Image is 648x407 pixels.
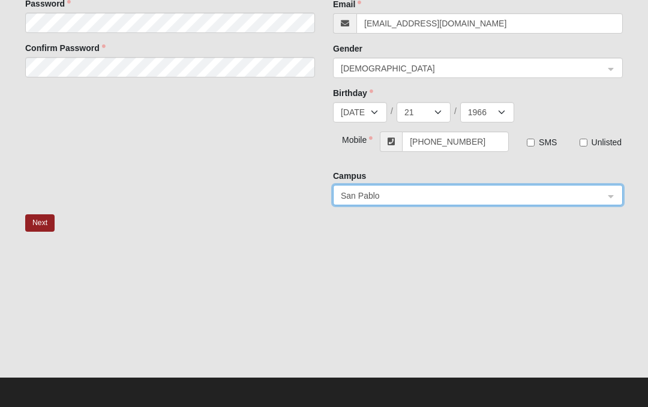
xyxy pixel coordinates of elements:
[333,131,357,146] div: Mobile
[454,105,457,117] span: /
[527,139,535,146] input: SMS
[25,42,106,54] label: Confirm Password
[580,139,587,146] input: Unlisted
[341,62,604,75] span: Female
[341,189,593,202] span: San Pablo
[333,170,366,182] label: Campus
[333,43,362,55] label: Gender
[391,105,393,117] span: /
[25,214,55,232] button: Next
[333,87,373,99] label: Birthday
[539,137,557,147] span: SMS
[592,137,622,147] span: Unlisted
